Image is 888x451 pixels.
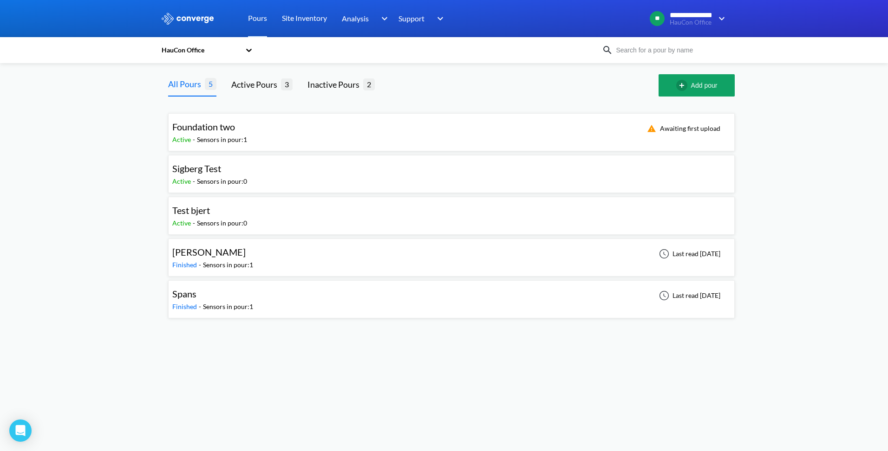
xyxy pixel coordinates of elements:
[172,205,210,216] span: Test bjert
[197,218,247,228] div: Sensors in pour: 0
[203,260,253,270] div: Sensors in pour: 1
[197,176,247,187] div: Sensors in pour: 0
[375,13,390,24] img: downArrow.svg
[193,177,197,185] span: -
[199,261,203,269] span: -
[712,13,727,24] img: downArrow.svg
[168,249,735,257] a: [PERSON_NAME]Finished-Sensors in pour:1Last read [DATE]
[168,207,735,215] a: Test bjertActive-Sensors in pour:0
[172,135,193,143] span: Active
[161,13,215,25] img: logo_ewhite.svg
[9,419,32,442] div: Open Intercom Messenger
[205,78,216,90] span: 5
[193,219,197,227] span: -
[172,177,193,185] span: Active
[199,303,203,310] span: -
[363,78,375,90] span: 2
[193,135,197,143] span: -
[659,74,735,97] button: Add pour
[172,288,196,299] span: Spans
[676,80,691,91] img: add-circle-outline.svg
[231,78,281,91] div: Active Pours
[172,163,221,174] span: Sigberg Test
[654,248,723,259] div: Last read [DATE]
[197,135,247,145] div: Sensors in pour: 1
[172,121,235,132] span: Foundation two
[172,261,199,269] span: Finished
[172,303,199,310] span: Finished
[602,45,613,56] img: icon-search.svg
[172,246,246,258] span: [PERSON_NAME]
[161,45,241,55] div: HauCon Office
[168,291,735,299] a: SpansFinished-Sensors in pour:1Last read [DATE]
[307,78,363,91] div: Inactive Pours
[342,13,369,24] span: Analysis
[654,290,723,301] div: Last read [DATE]
[168,77,205,90] div: All Pours
[172,219,193,227] span: Active
[168,124,735,132] a: Foundation twoActive-Sensors in pour:1Awaiting first upload
[203,302,253,312] div: Sensors in pour: 1
[670,19,712,26] span: HauCon Office
[613,45,725,55] input: Search for a pour by name
[168,166,735,174] a: Sigberg TestActive-Sensors in pour:0
[431,13,446,24] img: downArrow.svg
[641,123,723,134] div: Awaiting first upload
[398,13,424,24] span: Support
[281,78,293,90] span: 3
